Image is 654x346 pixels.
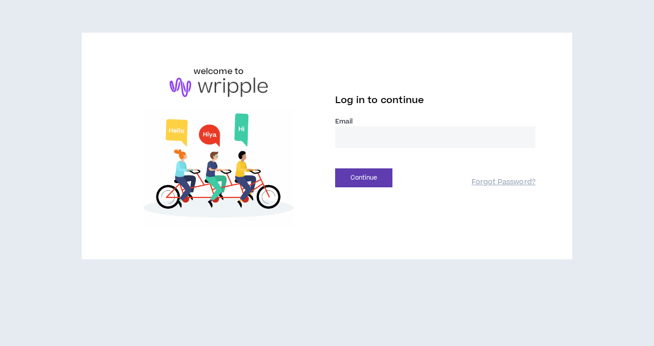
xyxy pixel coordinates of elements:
img: logo-brand.png [170,78,268,97]
button: Continue [335,168,392,187]
label: Email [335,117,535,126]
h6: welcome to [194,65,244,78]
span: Log in to continue [335,94,424,107]
a: Forgot Password? [472,178,535,187]
img: Welcome to Wripple [119,107,319,227]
